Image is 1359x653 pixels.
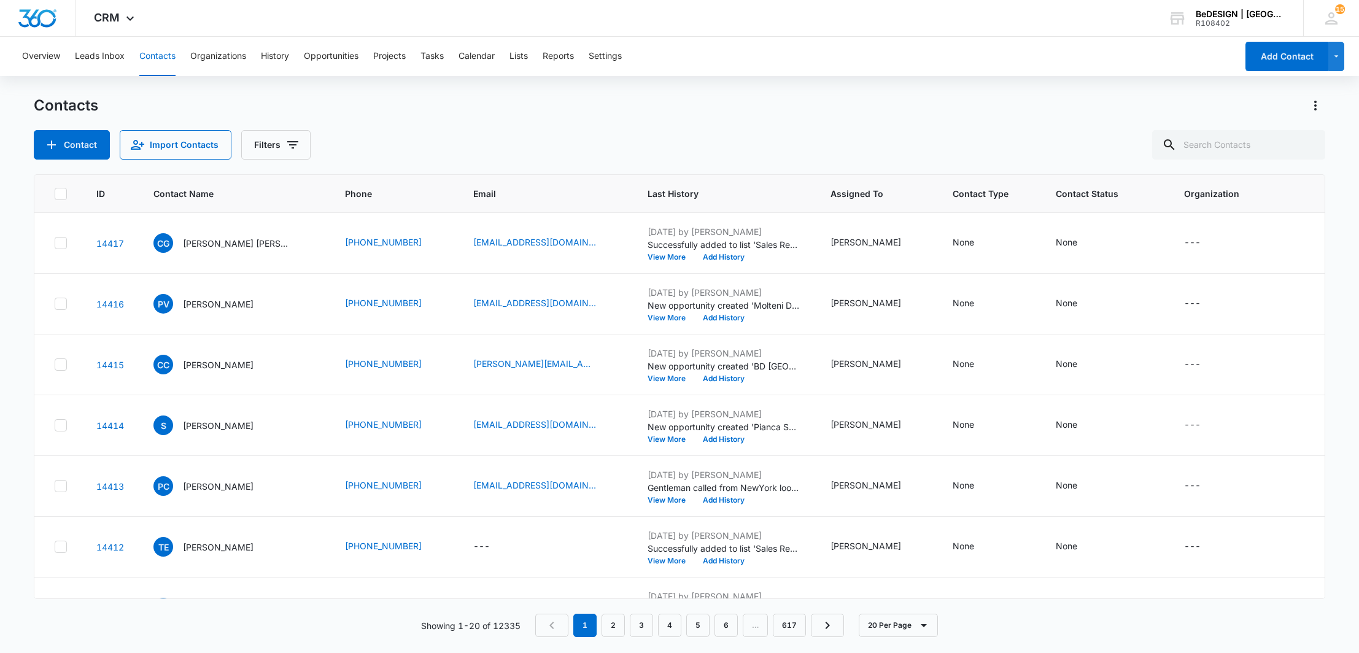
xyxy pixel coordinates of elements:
p: Successfully added to list 'Sales Reminder Email '. [648,238,801,251]
div: Contact Name - Stephanie - Select to Edit Field [153,415,276,435]
em: 1 [573,614,597,637]
p: [DATE] by [PERSON_NAME] [648,347,801,360]
span: S [153,415,173,435]
span: Assigned To [830,187,905,200]
button: History [261,37,289,76]
a: Navigate to contact details page for Paul Camp [96,481,124,492]
button: 20 Per Page [859,614,938,637]
button: Contacts [139,37,176,76]
div: [PERSON_NAME] [830,479,901,492]
span: ID [96,187,106,200]
button: Add Contact [34,130,110,160]
p: New opportunity created 'BD [GEOGRAPHIC_DATA] [GEOGRAPHIC_DATA] Stool'. [648,360,801,373]
a: [PHONE_NUMBER] [345,479,422,492]
a: [PHONE_NUMBER] [345,418,422,431]
button: Add History [694,375,753,382]
button: Add History [694,557,753,565]
a: Navigate to contact details page for Pamela Villarreal [96,299,124,309]
button: Add History [694,497,753,504]
a: [PERSON_NAME][EMAIL_ADDRESS][DOMAIN_NAME] [473,357,596,370]
span: CRM [94,11,120,24]
a: Page 5 [686,614,710,637]
a: [PHONE_NUMBER] [345,539,422,552]
div: Email - guidoec@hotmail.com - Select to Edit Field [473,236,618,250]
button: Calendar [459,37,495,76]
p: [PERSON_NAME] [183,480,254,493]
a: [EMAIL_ADDRESS][DOMAIN_NAME] [473,479,596,492]
div: account name [1196,9,1285,19]
div: Contact Status - None - Select to Edit Field [1056,236,1099,250]
a: [PHONE_NUMBER] [345,357,422,370]
button: Tasks [420,37,444,76]
a: [PHONE_NUMBER] [345,296,422,309]
div: Email - pamelav@qhya.com - Select to Edit Field [473,296,618,311]
span: Phone [345,187,426,200]
div: Phone - 9367308823 - Select to Edit Field [345,418,444,433]
div: Contact Type - None - Select to Edit Field [953,296,996,311]
div: [PERSON_NAME] [830,236,901,249]
button: Add History [694,253,753,261]
div: --- [1184,539,1201,554]
button: Settings [589,37,622,76]
div: None [953,236,974,249]
div: Assigned To - Lydia Meeks - Select to Edit Field [830,296,923,311]
button: Lists [509,37,528,76]
div: --- [1184,236,1201,250]
div: --- [1184,296,1201,311]
a: [EMAIL_ADDRESS][DOMAIN_NAME] [473,296,596,309]
div: Contact Status - None - Select to Edit Field [1056,296,1099,311]
div: Assigned To - Lydia Meeks - Select to Edit Field [830,357,923,372]
a: [EMAIL_ADDRESS][DOMAIN_NAME] [473,418,596,431]
div: Organization - - Select to Edit Field [1184,418,1223,433]
a: Navigate to contact details page for Teila Ebraham [96,542,124,552]
button: View More [648,557,694,565]
span: CG [153,233,173,253]
div: Contact Type - None - Select to Edit Field [953,418,996,433]
p: [PERSON_NAME] [PERSON_NAME] [183,237,293,250]
a: Page 2 [602,614,625,637]
div: Organization - - Select to Edit Field [1184,357,1223,372]
div: Contact Name - Claude-andré Coquerel - Select to Edit Field [153,355,276,374]
div: --- [1184,479,1201,493]
span: PC [153,476,173,496]
div: [PERSON_NAME] [830,418,901,431]
button: View More [648,253,694,261]
div: notifications count [1335,4,1345,14]
span: Contact Name [153,187,298,200]
div: Email - - Select to Edit Field [473,539,512,554]
div: Email - yemaos@yahoo.com - Select to Edit Field [473,418,618,433]
button: View More [648,436,694,443]
span: TE [153,537,173,557]
p: [PERSON_NAME] [183,358,254,371]
a: Page 617 [773,614,806,637]
p: Gentleman called from NewYork looking for Dives B&amp;B Sofa. He was looking for one in stock. I ... [648,481,801,494]
div: --- [473,539,490,554]
div: --- [1184,418,1201,433]
div: Phone - 4254430282 - Select to Edit Field [345,236,444,250]
a: [PHONE_NUMBER] [345,236,422,249]
div: Organization - - Select to Edit Field [1184,296,1223,311]
p: [PERSON_NAME] [183,541,254,554]
div: Organization - - Select to Edit Field [1184,236,1223,250]
div: Phone - 8323825626 - Select to Edit Field [345,539,444,554]
div: None [953,357,974,370]
div: Contact Type - None - Select to Edit Field [953,236,996,250]
div: None [1056,357,1077,370]
div: Contact Name - Crystal Guido Flores - Select to Edit Field [153,233,316,253]
div: [PERSON_NAME] [830,357,901,370]
div: None [1056,418,1077,431]
button: Add History [694,436,753,443]
div: Contact Status - None - Select to Edit Field [1056,539,1099,554]
a: Page 4 [658,614,681,637]
p: [DATE] by [PERSON_NAME] [648,590,801,603]
button: View More [648,497,694,504]
button: Reports [543,37,574,76]
p: [PERSON_NAME] [183,298,254,311]
p: New opportunity created 'Pianca Spazio Dresser'. [648,420,801,433]
div: Organization - - Select to Edit Field [1184,479,1223,493]
a: Next Page [811,614,844,637]
p: Showing 1-20 of 12335 [421,619,521,632]
p: [PERSON_NAME] [183,419,254,432]
span: CC [153,355,173,374]
button: Projects [373,37,406,76]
